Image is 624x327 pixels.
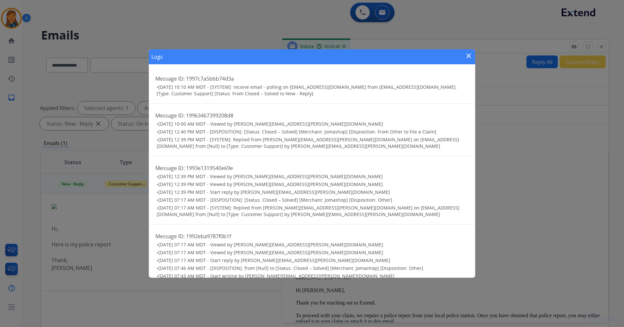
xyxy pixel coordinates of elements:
span: Message ID: [155,164,185,172]
span: 1992eba9787f0b1f [186,233,231,240]
span: [DATE] 07:17 AM MDT - [DISPOSITION]: [Status: Closed – Solved] [Merchant: Jomashop] [Disposition:... [158,197,392,203]
h3: • [157,129,469,135]
span: Message ID: [155,233,185,240]
span: [DATE] 07:17 AM MDT - [SYSTEM]: Replied from [PERSON_NAME][EMAIL_ADDRESS][PERSON_NAME][DOMAIN_NAM... [157,205,460,217]
h3: • [157,197,469,203]
span: [DATE] 10:10 AM MDT - [SYSTEM]: receive email - polling on [EMAIL_ADDRESS][DOMAIN_NAME] from [EMA... [157,84,457,97]
span: [DATE] 07:17 AM MDT - Start reply by [PERSON_NAME][EMAIL_ADDRESS][PERSON_NAME][DOMAIN_NAME] [158,257,390,263]
h3: • [157,136,469,149]
h3: • [157,189,469,195]
span: [DATE] 12:39 PM MDT - Start reply by [PERSON_NAME][EMAIL_ADDRESS][PERSON_NAME][DOMAIN_NAME] [158,189,390,195]
span: [DATE] 12:39 PM MDT - Viewed by [PERSON_NAME][EMAIL_ADDRESS][PERSON_NAME][DOMAIN_NAME] [158,181,383,187]
h3: • [157,181,469,188]
h3: • [157,205,469,218]
span: [DATE] 12:39 PM MDT - [SYSTEM]: Replied from [PERSON_NAME][EMAIL_ADDRESS][PERSON_NAME][DOMAIN_NAM... [157,136,459,149]
span: [DATE] 07:17 AM MDT - Viewed by [PERSON_NAME][EMAIL_ADDRESS][PERSON_NAME][DOMAIN_NAME] [158,249,383,256]
h3: • [157,173,469,180]
h3: • [157,273,469,279]
mat-icon: close [465,52,473,60]
h3: • [157,257,469,264]
span: 1997c7a5bbb74d3a [186,75,234,82]
h1: Logs [151,53,163,61]
span: [DATE] 07:17 AM MDT - Viewed by [PERSON_NAME][EMAIL_ADDRESS][PERSON_NAME][DOMAIN_NAME] [158,241,383,248]
span: 1993e1319540e69e [186,164,233,172]
p: 0.20.1027RC [588,315,617,323]
span: Message ID: [155,112,185,119]
h3: • [157,265,469,272]
span: [DATE] 07:43 AM MDT - Start writing by [PERSON_NAME][EMAIL_ADDRESS][PERSON_NAME][DOMAIN_NAME] [158,273,395,279]
span: [DATE] 07:46 AM MDT - [DISPOSITION]: from [Null] to [Status: Closed – Solved] [Merchant: Jomashop... [158,265,423,271]
span: [DATE] 10:00 AM MDT - Viewed by [PERSON_NAME][EMAIL_ADDRESS][PERSON_NAME][DOMAIN_NAME] [158,121,383,127]
h3: • [157,241,469,248]
h3: • [157,249,469,256]
h3: • [157,84,469,97]
span: 19963467399208d8 [186,112,233,119]
h3: • [157,121,469,127]
span: [DATE] 12:39 PM MDT - Viewed by [PERSON_NAME][EMAIL_ADDRESS][PERSON_NAME][DOMAIN_NAME] [158,173,383,179]
span: [DATE] 12:40 PM MDT - [DISPOSITION]: [Status: Closed – Solved] [Merchant: Jomashop] [Disposition:... [158,129,436,135]
span: Message ID: [155,75,185,82]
